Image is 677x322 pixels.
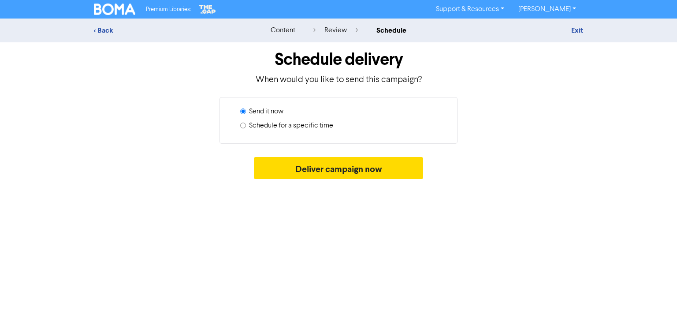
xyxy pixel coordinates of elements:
[249,120,333,131] label: Schedule for a specific time
[571,26,583,35] a: Exit
[271,25,295,36] div: content
[633,280,677,322] iframe: Chat Widget
[511,2,583,16] a: [PERSON_NAME]
[94,4,135,15] img: BOMA Logo
[249,106,283,117] label: Send it now
[94,49,583,70] h1: Schedule delivery
[94,25,248,36] div: < Back
[254,157,424,179] button: Deliver campaign now
[429,2,511,16] a: Support & Resources
[94,73,583,86] p: When would you like to send this campaign?
[376,25,406,36] div: schedule
[198,4,217,15] img: The Gap
[146,7,191,12] span: Premium Libraries:
[313,25,358,36] div: review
